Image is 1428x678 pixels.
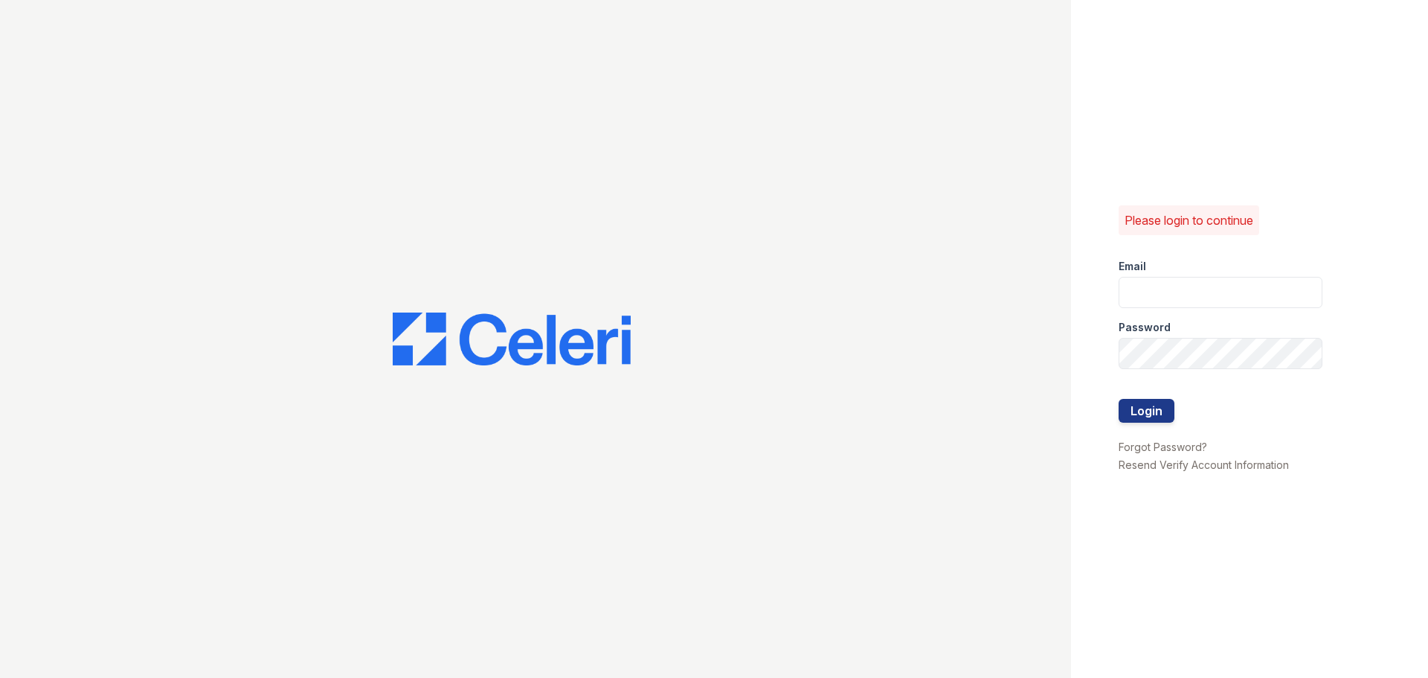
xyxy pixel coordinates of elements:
button: Login [1119,399,1174,423]
a: Forgot Password? [1119,441,1207,453]
label: Password [1119,320,1171,335]
a: Resend Verify Account Information [1119,458,1289,471]
label: Email [1119,259,1146,274]
p: Please login to continue [1125,211,1253,229]
img: CE_Logo_Blue-a8612792a0a2168367f1c8372b55b34899dd931a85d93a1a3d3e32e68fde9ad4.png [393,313,631,366]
